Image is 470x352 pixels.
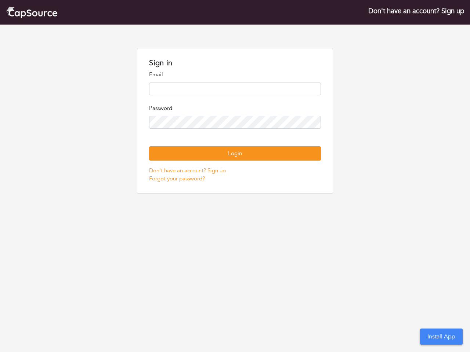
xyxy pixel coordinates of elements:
p: Email [149,70,321,79]
h1: Sign in [149,59,321,67]
a: Don't have an account? Sign up [368,6,464,16]
p: Password [149,104,321,113]
a: Forgot your password? [149,175,205,182]
a: Don't have an account? Sign up [149,167,226,174]
button: Install App [420,329,463,345]
button: Login [149,146,321,161]
img: cap_logo.png [6,6,58,19]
